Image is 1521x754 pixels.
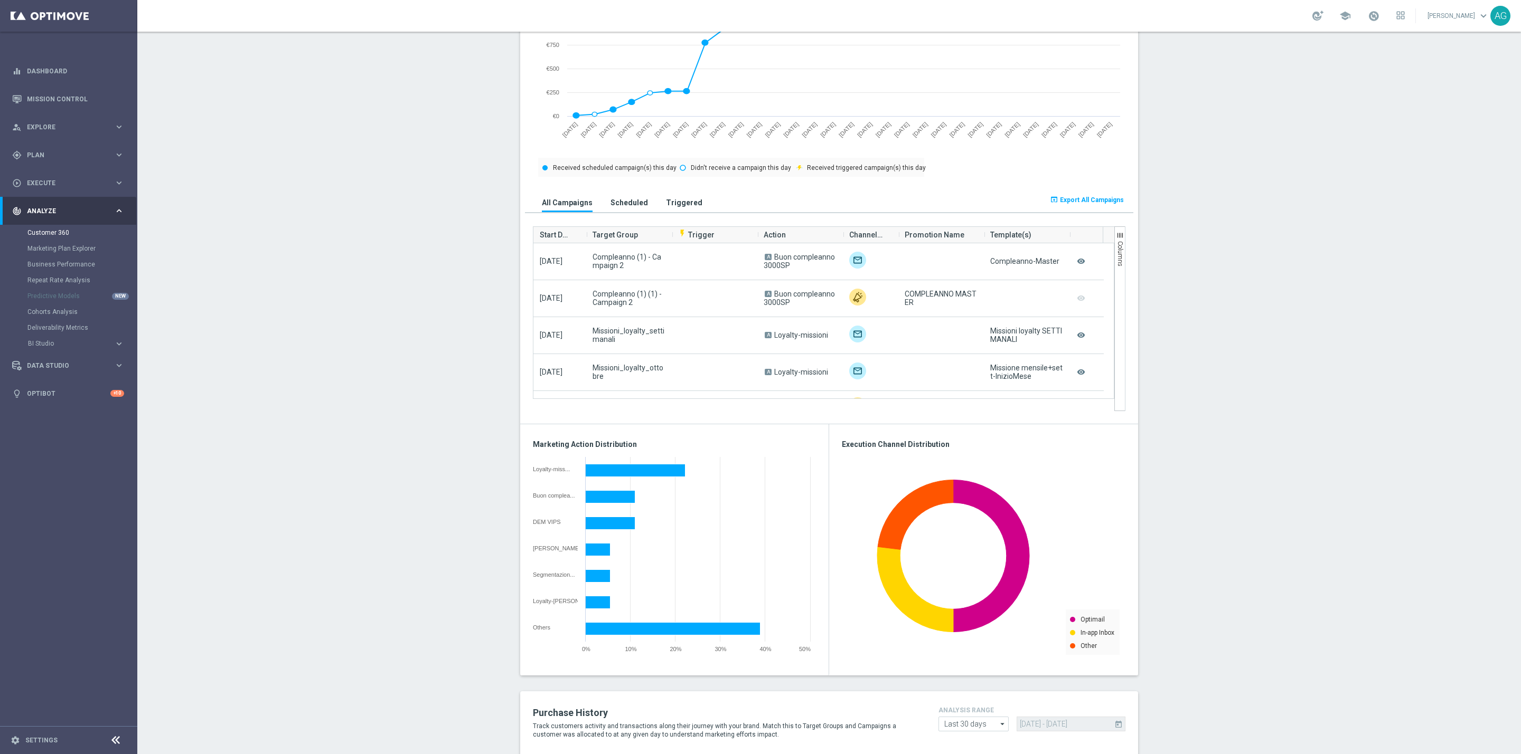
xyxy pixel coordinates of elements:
[764,253,835,270] span: Buon compleanno 3000SP
[875,121,892,138] text: [DATE]
[764,121,781,138] text: [DATE]
[849,252,866,269] div: Optimail
[533,519,578,525] div: DEM VIPS
[819,121,837,138] text: [DATE]
[1339,10,1351,22] span: school
[990,257,1059,265] div: Compleanno-Master
[27,276,110,284] a: Repeat Rate Analysis
[849,326,866,342] img: Optimail
[25,737,58,743] a: Settings
[593,224,638,245] span: Target Group
[12,389,125,398] div: lightbulb Optibot +10
[27,225,136,241] div: Customer 360
[27,180,114,186] span: Execute
[1490,6,1510,26] div: AG
[28,340,104,347] span: BI Studio
[12,57,124,85] div: Dashboard
[774,368,828,376] span: Loyalty-missioni
[998,717,1008,731] i: arrow_drop_down
[616,121,634,138] text: [DATE]
[533,492,578,499] div: Buon compleanno 3000SP
[27,320,136,336] div: Deliverability Metrics
[849,397,866,414] img: Other
[12,207,125,215] div: track_changes Analyze keyboard_arrow_right
[1081,616,1105,623] text: Optimail
[593,253,665,270] span: Compleanno (1) - Campaign 2
[1040,121,1058,138] text: [DATE]
[807,164,926,171] text: Received triggered campaign(s) this day
[1048,193,1125,207] button: open_in_browser Export All Campaigns
[666,198,702,207] h3: Triggered
[12,361,125,370] button: Data Studio keyboard_arrow_right
[849,289,866,306] div: Other
[12,123,125,131] button: person_search Explore keyboard_arrow_right
[114,360,124,370] i: keyboard_arrow_right
[114,206,124,216] i: keyboard_arrow_right
[598,121,615,138] text: [DATE]
[27,339,125,348] button: BI Studio keyboard_arrow_right
[1116,241,1124,266] span: Columns
[849,362,866,379] img: Optimail
[27,228,110,237] a: Customer 360
[533,571,578,578] div: Segmentazione-premio mensile
[611,198,648,207] h3: Scheduled
[579,121,597,138] text: [DATE]
[27,379,110,407] a: Optibot
[635,121,652,138] text: [DATE]
[625,646,637,652] span: 10%
[1077,121,1095,138] text: [DATE]
[1076,365,1086,379] i: remove_red_eye
[540,257,562,265] span: [DATE]
[12,179,125,187] div: play_circle_outline Execute keyboard_arrow_right
[547,65,559,72] text: €500
[764,290,835,307] span: Buon compleanno 3000SP
[27,304,136,320] div: Cohorts Analysis
[709,121,726,138] text: [DATE]
[12,361,114,370] div: Data Studio
[533,598,578,604] div: Loyalty-retail-promo
[948,121,965,138] text: [DATE]
[765,332,772,338] span: A
[938,717,1009,731] input: analysis range
[905,290,978,307] span: COMPLEANNO MASTER
[12,67,125,75] div: equalizer Dashboard
[782,121,800,138] text: [DATE]
[12,389,22,398] i: lightbulb
[112,293,129,300] div: NEW
[990,224,1031,245] span: Template(s)
[114,339,124,349] i: keyboard_arrow_right
[1096,121,1113,138] text: [DATE]
[990,364,1063,380] div: Missione mensile+sett-InizioMese
[547,42,559,48] text: €750
[12,122,22,132] i: person_search
[533,440,816,449] h3: Marketing Action Distribution
[690,121,708,138] text: [DATE]
[727,121,745,138] text: [DATE]
[1060,196,1124,204] span: Export All Campaigns
[553,164,677,171] text: Received scheduled campaign(s) this day
[764,224,786,245] span: Action
[653,121,671,138] text: [DATE]
[27,288,136,304] div: Predictive Models
[553,113,559,119] text: €0
[12,379,124,407] div: Optibot
[745,121,763,138] text: [DATE]
[110,390,124,397] div: +10
[678,229,687,237] i: flash_on
[114,178,124,188] i: keyboard_arrow_right
[1076,254,1086,269] i: remove_red_eye
[849,224,884,245] span: Channel(s)
[12,85,124,113] div: Mission Control
[765,291,772,297] span: A
[799,646,811,652] span: 50%
[561,121,578,138] text: [DATE]
[27,57,124,85] a: Dashboard
[540,331,562,339] span: [DATE]
[608,193,651,212] button: Scheduled
[691,164,791,171] text: Didn't receive a campaign this day
[801,121,818,138] text: [DATE]
[27,85,124,113] a: Mission Control
[12,150,22,160] i: gps_fixed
